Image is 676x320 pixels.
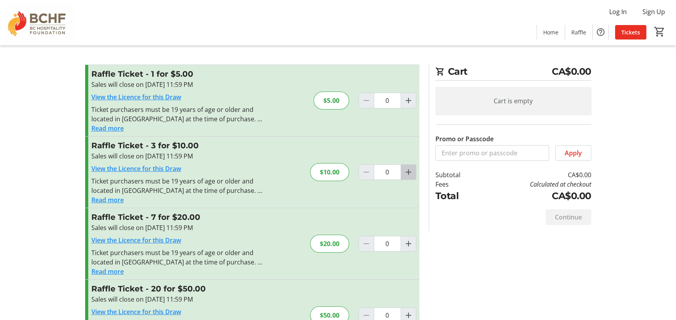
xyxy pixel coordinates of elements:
span: CA$0.00 [552,65,591,79]
a: Raffle [565,25,592,40]
td: CA$0.00 [480,189,591,203]
div: Sales will close on [DATE] 11:59 PM [91,223,262,232]
div: Ticket purchasers must be 19 years of age or older and located in [GEOGRAPHIC_DATA] at the time o... [91,105,262,124]
a: Tickets [615,25,646,40]
a: View the Licence for this Draw [91,93,181,101]
input: Enter promo or passcode [435,145,549,161]
img: BC Hospitality Foundation's Logo [5,3,74,42]
button: Help [593,24,608,40]
span: Tickets [621,28,640,36]
div: $10.00 [310,163,349,181]
h3: Raffle Ticket - 3 for $10.00 [91,140,262,151]
button: Apply [555,145,591,161]
button: Increment by one [401,236,416,251]
h3: Raffle Ticket - 20 for $50.00 [91,283,262,295]
span: Home [543,28,558,36]
td: Calculated at checkout [480,180,591,189]
div: Sales will close on [DATE] 11:59 PM [91,151,262,161]
span: Log In [609,7,627,16]
div: Ticket purchasers must be 19 years of age or older and located in [GEOGRAPHIC_DATA] at the time o... [91,248,262,267]
span: Apply [565,148,582,158]
span: Raffle [571,28,586,36]
input: Raffle Ticket Quantity [374,93,401,108]
div: $5.00 [314,92,349,110]
button: Increment by one [401,93,416,108]
button: Read more [91,267,124,276]
input: Raffle Ticket Quantity [374,236,401,252]
button: Sign Up [636,5,671,18]
button: Read more [91,195,124,205]
a: Home [537,25,565,40]
a: View the Licence for this Draw [91,307,181,316]
div: $20.00 [310,235,349,253]
h2: Cart [435,65,591,81]
td: CA$0.00 [480,170,591,180]
input: Raffle Ticket Quantity [374,164,401,180]
button: Read more [91,124,124,133]
label: Promo or Passcode [435,134,494,144]
button: Log In [603,5,633,18]
button: Cart [653,25,667,39]
td: Fees [435,180,481,189]
div: Ticket purchasers must be 19 years of age or older and located in [GEOGRAPHIC_DATA] at the time o... [91,176,262,195]
td: Subtotal [435,170,481,180]
a: View the Licence for this Draw [91,164,181,173]
h3: Raffle Ticket - 1 for $5.00 [91,68,262,80]
span: Sign Up [642,7,665,16]
button: Increment by one [401,165,416,180]
div: Sales will close on [DATE] 11:59 PM [91,295,262,304]
td: Total [435,189,481,203]
div: Cart is empty [435,87,591,115]
h3: Raffle Ticket - 7 for $20.00 [91,211,262,223]
div: Sales will close on [DATE] 11:59 PM [91,80,262,89]
a: View the Licence for this Draw [91,236,181,244]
